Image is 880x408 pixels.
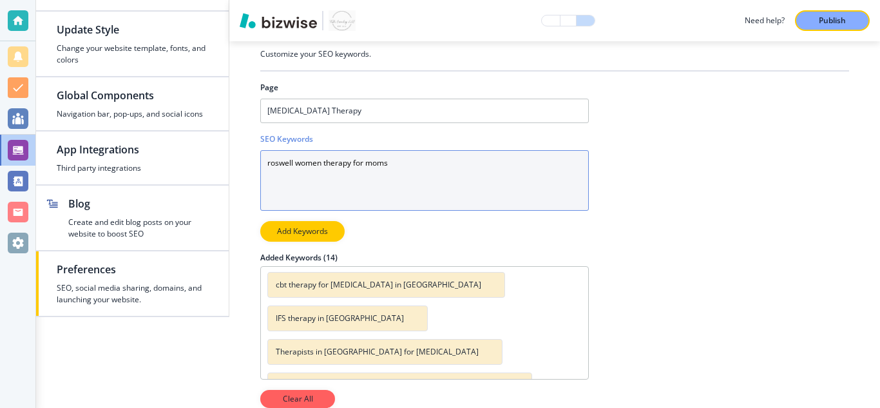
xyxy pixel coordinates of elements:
h2: Preferences [57,262,208,277]
h2: Blog [68,196,208,211]
h3: Customize your SEO keywords. [260,48,849,60]
button: BlogCreate and edit blog posts on your website to boost SEO [36,186,229,250]
p: Add Keywords [277,226,328,237]
h4: Navigation bar, pop-ups, and social icons [57,108,208,120]
p: Publish [819,15,846,26]
h2: SEO Keywords [260,133,313,145]
h4: cbt therapy for [MEDICAL_DATA] in [GEOGRAPHIC_DATA] [276,279,481,291]
h2: Added Keywords ( 14 ) [260,252,589,264]
h4: Third party integrations [57,162,208,174]
button: Therapists in [GEOGRAPHIC_DATA] for [MEDICAL_DATA] [267,339,502,365]
button: Global ComponentsNavigation bar, pop-ups, and social icons [36,77,229,130]
h4: Create and edit blog posts on your website to boost SEO [68,217,208,240]
h4: SEO, social media sharing, domains, and launching your website. [57,282,208,306]
h4: [MEDICAL_DATA] Therapy [267,105,361,117]
button: Update StyleChange your website template, fonts, and colors [36,12,229,76]
button: Add Keywords [260,221,345,242]
h2: App Integrations [57,142,208,157]
button: Women therapists in [GEOGRAPHIC_DATA] for [MEDICAL_DATA]. [267,373,532,398]
img: Bizwise Logo [240,13,317,28]
img: Your Logo [329,10,356,31]
h3: Need help? [745,15,785,26]
h4: Therapists in [GEOGRAPHIC_DATA] for [MEDICAL_DATA] [276,346,479,358]
button: Clear All [260,390,335,408]
h2: Global Components [57,88,208,103]
button: PreferencesSEO, social media sharing, domains, and launching your website. [36,251,229,316]
h4: IFS therapy in [GEOGRAPHIC_DATA] [276,313,404,324]
button: IFS therapy in [GEOGRAPHIC_DATA] [267,306,428,331]
h2: Update Style [57,22,208,37]
textarea: roswell women therapy for moms [260,150,589,211]
button: cbt therapy for [MEDICAL_DATA] in [GEOGRAPHIC_DATA] [267,272,505,298]
h2: Page [260,82,278,93]
h4: Change your website template, fonts, and colors [57,43,208,66]
button: App IntegrationsThird party integrations [36,131,229,184]
p: Clear All [282,393,313,405]
button: Publish [795,10,870,31]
